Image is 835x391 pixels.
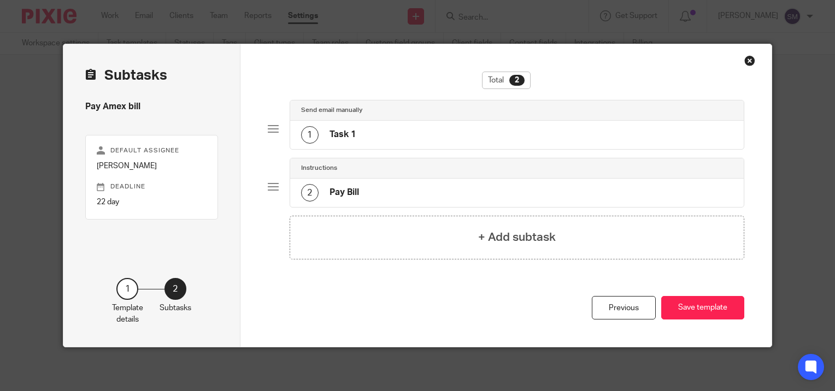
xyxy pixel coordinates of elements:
[330,187,359,198] h4: Pay Bill
[97,197,207,208] p: 22 day
[97,146,207,155] p: Default assignee
[160,303,191,313] p: Subtasks
[85,66,167,85] h2: Subtasks
[301,184,319,202] div: 2
[116,278,138,300] div: 1
[478,229,556,246] h4: + Add subtask
[97,182,207,191] p: Deadline
[301,106,362,115] h4: Send email manually
[592,296,656,319] div: Previous
[164,278,186,300] div: 2
[301,126,319,144] div: 1
[97,161,207,171] p: [PERSON_NAME]
[85,101,218,112] h4: Pay Amex bill
[509,75,525,86] div: 2
[482,72,531,89] div: Total
[112,303,143,325] p: Template details
[301,164,337,173] h4: Instructions
[330,129,356,140] h4: Task 1
[661,296,744,319] button: Save template
[744,55,755,66] div: Close this dialog window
